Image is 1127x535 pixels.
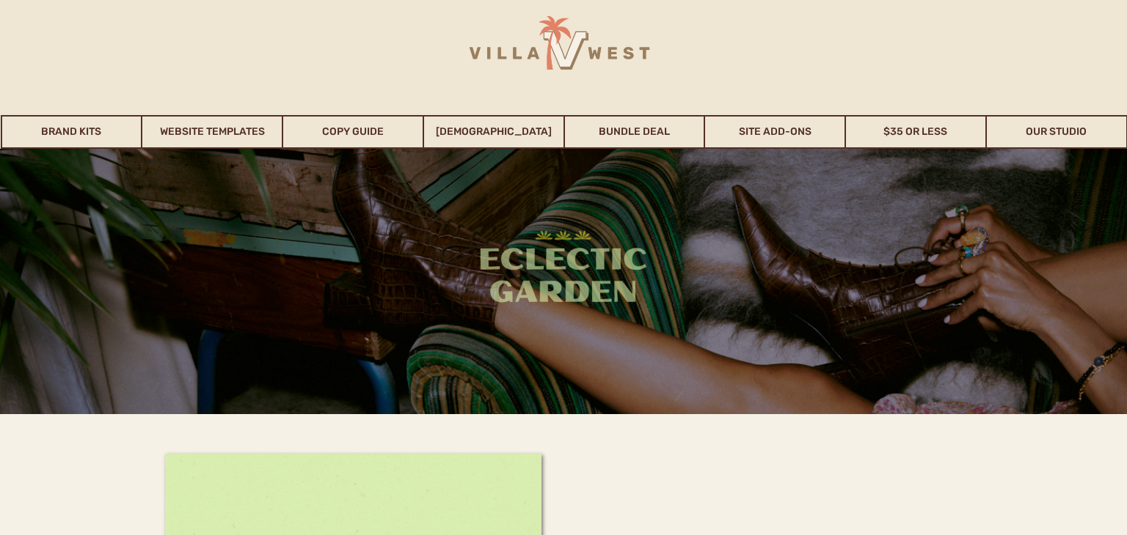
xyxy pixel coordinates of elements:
[987,115,1126,149] a: Our Studio
[2,115,142,149] a: Brand Kits
[705,115,845,149] a: Site Add-Ons
[565,115,704,149] a: Bundle Deal
[846,115,985,149] a: $35 or Less
[142,115,282,149] a: Website Templates
[424,115,563,149] a: [DEMOGRAPHIC_DATA]
[283,115,423,149] a: Copy Guide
